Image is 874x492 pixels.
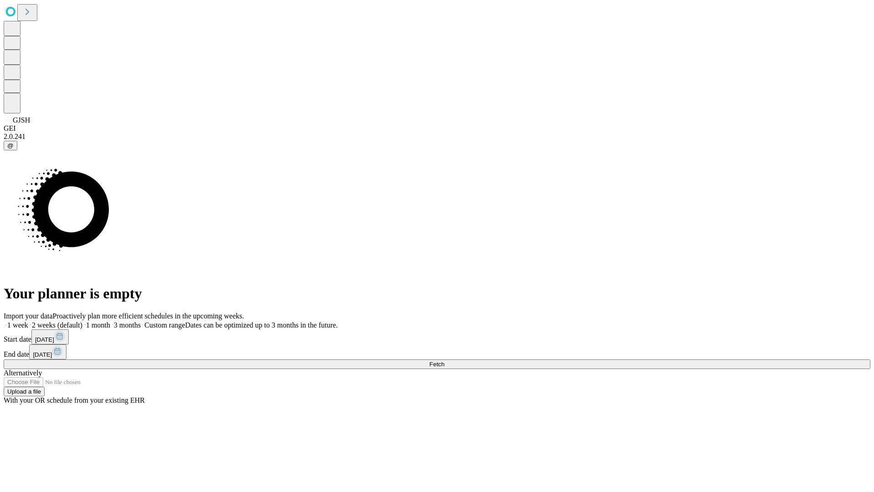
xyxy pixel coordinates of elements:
span: 1 week [7,321,28,329]
span: Import your data [4,312,53,320]
h1: Your planner is empty [4,285,870,302]
span: Proactively plan more efficient schedules in the upcoming weeks. [53,312,244,320]
span: Fetch [429,361,444,368]
span: 2 weeks (default) [32,321,82,329]
div: GEI [4,124,870,133]
span: Dates can be optimized up to 3 months in the future. [185,321,338,329]
button: [DATE] [31,329,69,344]
span: 3 months [114,321,141,329]
button: @ [4,141,17,150]
span: [DATE] [33,351,52,358]
button: [DATE] [29,344,66,359]
span: Alternatively [4,369,42,377]
span: With your OR schedule from your existing EHR [4,396,145,404]
div: 2.0.241 [4,133,870,141]
button: Fetch [4,359,870,369]
span: Custom range [144,321,185,329]
button: Upload a file [4,387,45,396]
span: 1 month [86,321,110,329]
span: [DATE] [35,336,54,343]
div: End date [4,344,870,359]
div: Start date [4,329,870,344]
span: GJSH [13,116,30,124]
span: @ [7,142,14,149]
